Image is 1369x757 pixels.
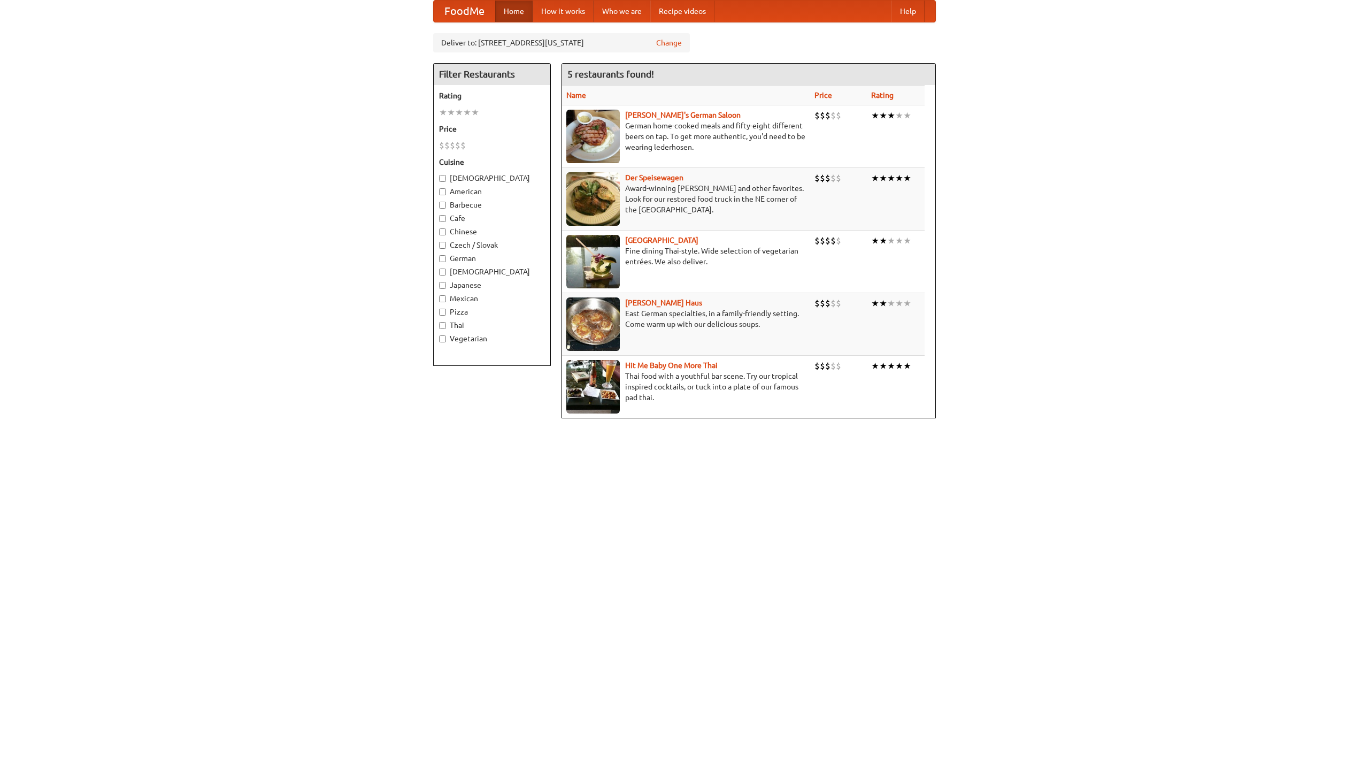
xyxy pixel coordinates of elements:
li: $ [814,172,820,184]
li: $ [814,110,820,121]
li: $ [825,172,830,184]
li: ★ [879,110,887,121]
input: Pizza [439,309,446,316]
input: Cafe [439,215,446,222]
a: Help [891,1,925,22]
b: Der Speisewagen [625,173,683,182]
li: $ [825,235,830,247]
li: $ [836,172,841,184]
li: ★ [879,172,887,184]
li: ★ [871,235,879,247]
li: $ [825,297,830,309]
li: ★ [903,235,911,247]
input: Thai [439,322,446,329]
li: $ [830,297,836,309]
ng-pluralize: 5 restaurants found! [567,69,654,79]
li: $ [836,235,841,247]
label: American [439,186,545,197]
li: ★ [895,172,903,184]
label: Mexican [439,293,545,304]
a: Recipe videos [650,1,714,22]
input: [DEMOGRAPHIC_DATA] [439,269,446,276]
li: $ [444,140,450,151]
li: ★ [439,106,447,118]
label: Thai [439,320,545,331]
p: Thai food with a youthful bar scene. Try our tropical inspired cocktails, or tuck into a plate of... [566,371,806,403]
input: German [439,255,446,262]
li: $ [830,235,836,247]
label: [DEMOGRAPHIC_DATA] [439,266,545,277]
li: ★ [887,110,895,121]
img: speisewagen.jpg [566,172,620,226]
li: ★ [879,235,887,247]
li: $ [460,140,466,151]
input: Japanese [439,282,446,289]
li: $ [820,297,825,309]
li: $ [830,110,836,121]
li: $ [825,360,830,372]
a: [PERSON_NAME]'s German Saloon [625,111,741,119]
a: FoodMe [434,1,495,22]
label: Pizza [439,307,545,317]
li: ★ [895,235,903,247]
li: $ [825,110,830,121]
h5: Rating [439,90,545,101]
img: babythai.jpg [566,360,620,414]
a: Home [495,1,533,22]
li: ★ [871,172,879,184]
a: Rating [871,91,894,100]
li: ★ [887,360,895,372]
a: Change [656,37,682,48]
h5: Cuisine [439,157,545,167]
li: $ [450,140,455,151]
li: ★ [879,297,887,309]
a: Who we are [594,1,650,22]
h4: Filter Restaurants [434,64,550,85]
label: German [439,253,545,264]
label: Cafe [439,213,545,224]
input: Barbecue [439,202,446,209]
li: $ [820,172,825,184]
li: ★ [463,106,471,118]
li: ★ [887,172,895,184]
li: $ [830,360,836,372]
li: ★ [871,360,879,372]
li: $ [820,110,825,121]
li: $ [455,140,460,151]
a: [PERSON_NAME] Haus [625,299,702,307]
input: [DEMOGRAPHIC_DATA] [439,175,446,182]
li: ★ [871,110,879,121]
p: East German specialties, in a family-friendly setting. Come warm up with our delicious soups. [566,308,806,330]
p: Award-winning [PERSON_NAME] and other favorites. Look for our restored food truck in the NE corne... [566,183,806,215]
li: ★ [903,297,911,309]
a: How it works [533,1,594,22]
li: ★ [871,297,879,309]
li: ★ [903,172,911,184]
li: ★ [887,297,895,309]
li: ★ [879,360,887,372]
li: $ [820,360,825,372]
img: esthers.jpg [566,110,620,163]
input: Chinese [439,228,446,235]
li: $ [439,140,444,151]
label: Vegetarian [439,333,545,344]
input: Vegetarian [439,335,446,342]
img: satay.jpg [566,235,620,288]
li: ★ [471,106,479,118]
li: $ [814,297,820,309]
label: Barbecue [439,200,545,210]
a: [GEOGRAPHIC_DATA] [625,236,698,244]
li: $ [820,235,825,247]
img: kohlhaus.jpg [566,297,620,351]
p: German home-cooked meals and fifty-eight different beers on tap. To get more authentic, you'd nee... [566,120,806,152]
li: ★ [455,106,463,118]
label: Czech / Slovak [439,240,545,250]
a: Hit Me Baby One More Thai [625,361,718,370]
p: Fine dining Thai-style. Wide selection of vegetarian entrées. We also deliver. [566,246,806,267]
li: $ [814,235,820,247]
input: Czech / Slovak [439,242,446,249]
